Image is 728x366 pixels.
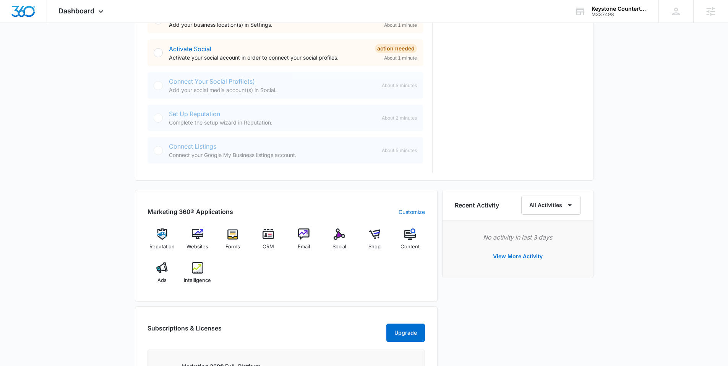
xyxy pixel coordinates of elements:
[169,118,376,126] p: Complete the setup wizard in Reputation.
[183,228,212,256] a: Websites
[289,228,319,256] a: Email
[382,115,417,121] span: About 2 minutes
[169,151,376,159] p: Connect your Google My Business listings account.
[169,86,376,94] p: Add your social media account(s) in Social.
[368,243,381,251] span: Shop
[485,247,550,266] button: View More Activity
[400,243,420,251] span: Content
[148,324,222,339] h2: Subscriptions & Licenses
[157,277,167,284] span: Ads
[382,82,417,89] span: About 5 minutes
[254,228,283,256] a: CRM
[375,44,417,53] div: Action Needed
[148,262,177,290] a: Ads
[218,228,248,256] a: Forms
[184,277,211,284] span: Intelligence
[386,324,425,342] button: Upgrade
[169,53,369,62] p: Activate your social account in order to connect your social profiles.
[263,243,274,251] span: CRM
[382,147,417,154] span: About 5 minutes
[455,233,581,242] p: No activity in last 3 days
[360,228,389,256] a: Shop
[332,243,346,251] span: Social
[396,228,425,256] a: Content
[149,243,175,251] span: Reputation
[58,7,94,15] span: Dashboard
[399,208,425,216] a: Customize
[183,262,212,290] a: Intelligence
[148,228,177,256] a: Reputation
[592,12,647,17] div: account id
[225,243,240,251] span: Forms
[455,201,499,210] h6: Recent Activity
[169,45,211,53] a: Activate Social
[324,228,354,256] a: Social
[521,196,581,215] button: All Activities
[384,22,417,29] span: About 1 minute
[592,6,647,12] div: account name
[384,55,417,62] span: About 1 minute
[186,243,208,251] span: Websites
[298,243,310,251] span: Email
[148,207,233,216] h2: Marketing 360® Applications
[169,21,369,29] p: Add your business location(s) in Settings.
